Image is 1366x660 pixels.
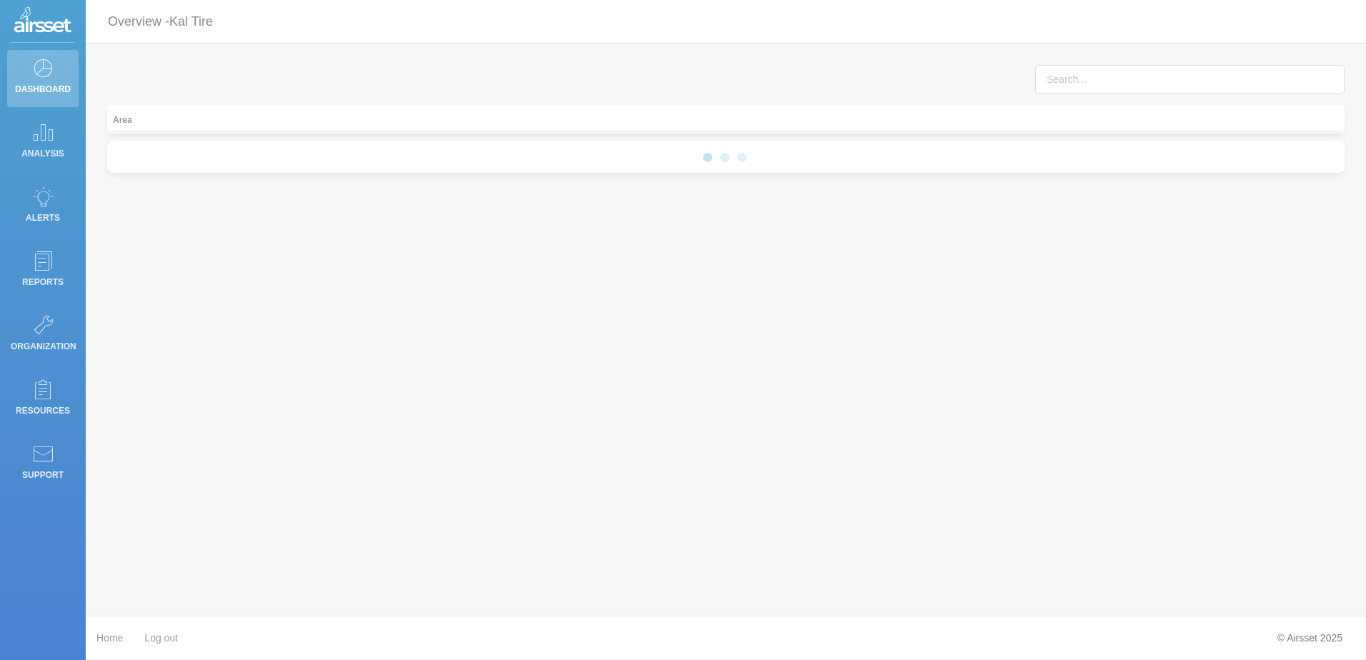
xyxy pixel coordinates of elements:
[11,336,75,357] p: Organization
[14,7,71,36] img: Logo
[7,436,79,493] a: Support
[11,79,75,100] p: Dashboard
[7,50,79,107] a: Dashboard
[11,464,75,486] p: Support
[96,624,123,653] a: Home
[169,14,213,29] span: Kal Tire
[7,179,79,236] a: Alerts
[11,400,75,421] p: Resources
[113,115,132,125] strong: Area
[7,243,79,300] a: Reports
[11,143,75,164] p: Analysis
[7,307,79,364] a: Organization
[7,371,79,429] a: Resources
[1035,65,1345,94] input: Search...
[11,207,75,229] p: Alerts
[11,271,75,293] p: Reports
[7,114,79,171] a: Analysis
[108,9,213,35] p: Overview -
[1267,624,1353,652] div: © Airsset 2025
[144,624,178,653] a: Log out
